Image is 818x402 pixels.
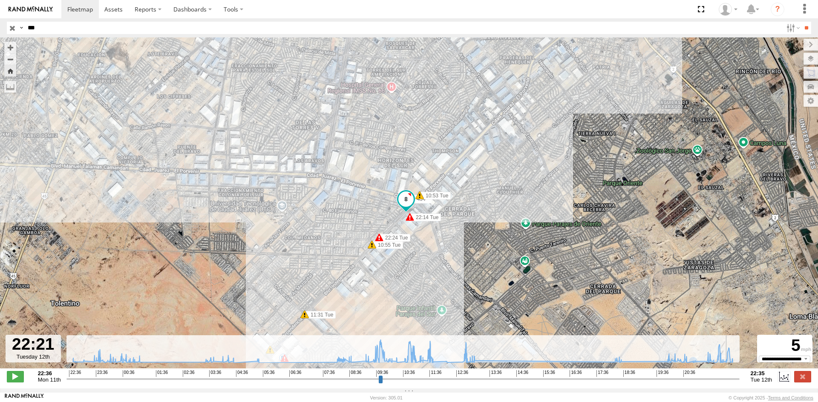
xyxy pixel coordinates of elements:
[794,371,811,382] label: Close
[183,370,195,377] span: 02:36
[209,370,221,377] span: 03:36
[420,192,451,200] label: 10:53 Tue
[4,42,16,53] button: Zoom in
[7,371,24,382] label: Play/Stop
[123,370,135,377] span: 00:36
[417,196,426,202] span: 494
[370,395,403,400] div: Version: 305.01
[623,370,635,377] span: 18:36
[683,370,695,377] span: 20:36
[403,370,415,377] span: 10:36
[490,370,501,377] span: 13:36
[372,241,403,249] label: 10:55 Tue
[771,3,784,16] i: ?
[305,311,336,319] label: 11:31 Tue
[596,370,608,377] span: 17:36
[376,370,388,377] span: 09:36
[38,370,61,376] strong: 22:36
[5,393,44,402] a: Visit our Website
[804,95,818,107] label: Map Settings
[543,370,555,377] span: 15:36
[96,370,108,377] span: 23:36
[429,370,441,377] span: 11:36
[38,376,61,383] span: Mon 11th Aug 2025
[236,370,248,377] span: 04:36
[516,370,528,377] span: 14:36
[4,53,16,65] button: Zoom out
[716,3,740,16] div: Roberto Garcia
[349,370,361,377] span: 08:36
[263,370,275,377] span: 05:36
[456,370,468,377] span: 12:36
[657,370,668,377] span: 19:36
[289,370,301,377] span: 06:36
[4,81,16,93] label: Measure
[4,65,16,77] button: Zoom Home
[758,336,811,356] div: 5
[69,370,81,377] span: 22:36
[768,395,813,400] a: Terms and Conditions
[156,370,168,377] span: 01:36
[410,214,441,221] label: 22:14 Tue
[751,376,772,383] span: Tue 12th Aug 2025
[9,6,53,12] img: rand-logo.svg
[18,22,25,34] label: Search Query
[379,234,410,242] label: 22:24 Tue
[323,370,335,377] span: 07:36
[751,370,772,376] strong: 22:35
[783,22,801,34] label: Search Filter Options
[729,395,813,400] div: © Copyright 2025 -
[570,370,582,377] span: 16:36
